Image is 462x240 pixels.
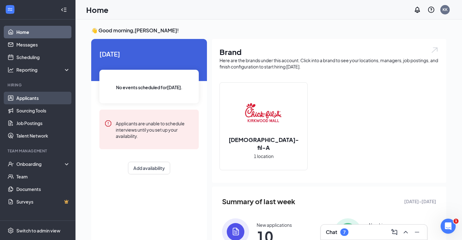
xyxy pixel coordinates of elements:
a: Applicants [16,92,70,104]
div: 7 [343,230,346,235]
h1: Home [86,4,109,15]
div: KK [443,7,448,12]
h3: 👋 Good morning, [PERSON_NAME] ! [91,27,446,34]
div: Onboarding [16,161,65,167]
span: [DATE] - [DATE] [404,198,436,205]
svg: Notifications [414,6,421,14]
div: New hires [369,222,389,228]
a: Talent Network [16,129,70,142]
svg: Collapse [61,7,67,13]
h1: Brand [220,46,439,57]
span: [DATE] [99,49,199,59]
svg: ComposeMessage [391,228,398,236]
a: Home [16,26,70,38]
svg: ChevronUp [402,228,409,236]
button: ComposeMessage [389,227,399,237]
div: New applications [257,222,292,228]
div: Hiring [8,82,69,88]
button: Minimize [412,227,422,237]
a: Messages [16,38,70,51]
button: Add availability [128,162,170,174]
h3: Chat [326,229,337,236]
svg: Minimize [413,228,421,236]
svg: Settings [8,227,14,234]
iframe: Intercom live chat [441,219,456,234]
a: Sourcing Tools [16,104,70,117]
svg: QuestionInfo [427,6,435,14]
svg: WorkstreamLogo [7,6,13,13]
img: Chick-fil-A [243,93,284,133]
span: No events scheduled for [DATE] . [116,84,182,91]
img: open.6027fd2a22e1237b5b06.svg [431,46,439,54]
div: Switch to admin view [16,227,60,234]
a: Job Postings [16,117,70,129]
span: 1 [454,219,459,224]
svg: Error [104,120,112,127]
button: ChevronUp [401,227,411,237]
span: Summary of last week [222,196,295,207]
a: Team [16,170,70,183]
div: Applicants are unable to schedule interviews until you set up your availability. [116,120,194,139]
a: SurveysCrown [16,195,70,208]
a: Scheduling [16,51,70,63]
a: Documents [16,183,70,195]
div: Team Management [8,148,69,154]
h2: [DEMOGRAPHIC_DATA]-fil-A [220,136,307,151]
div: Here are the brands under this account. Click into a brand to see your locations, managers, job p... [220,57,439,70]
svg: UserCheck [8,161,14,167]
svg: Analysis [8,67,14,73]
div: Reporting [16,67,70,73]
span: 1 location [254,153,274,160]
